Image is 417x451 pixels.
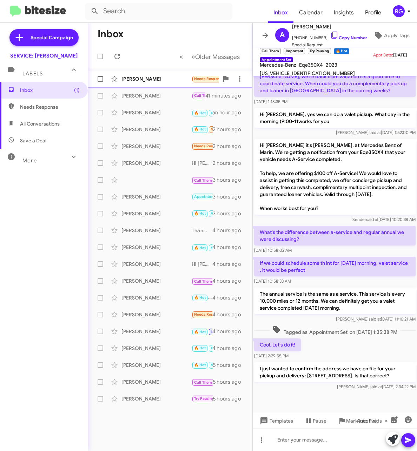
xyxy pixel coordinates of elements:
[212,294,247,301] div: 4 hours ago
[20,120,60,127] span: All Conversations
[270,325,400,336] span: Tagged as 'Appointment Set' on [DATE] 1:35:38 PM
[9,29,79,46] a: Special Campaign
[212,261,247,268] div: 4 hours ago
[194,76,224,81] span: Needs Response
[192,310,212,318] div: Yes, will do. Thank you very much.
[187,49,244,64] button: Next
[212,311,247,318] div: 4 hours ago
[337,384,416,389] span: [PERSON_NAME] [DATE] 2:34:22 PM
[351,415,396,427] button: Auto Fields
[211,111,245,115] span: APPOINTMENT SET
[284,48,305,54] small: Important
[332,415,383,427] button: Mark Inactive
[336,316,416,322] span: [PERSON_NAME] [DATE] 11:16:21 AM
[192,142,213,150] div: Hi [PERSON_NAME]. What is the price of the A service?
[194,279,212,284] span: Call Them
[179,52,183,61] span: «
[194,346,206,350] span: 🔥 Hot
[268,2,293,23] a: Inbox
[299,415,332,427] button: Pause
[212,227,247,234] div: 4 hours ago
[308,48,331,54] small: Try Pausing
[212,109,247,116] div: an hour ago
[370,384,382,389] span: said at
[194,380,212,385] span: Call Them
[121,227,192,234] div: [PERSON_NAME]
[191,52,195,61] span: »
[194,144,224,148] span: Needs Response
[121,345,192,352] div: [PERSON_NAME]
[74,87,80,94] span: (1)
[121,75,192,82] div: [PERSON_NAME]
[258,415,293,427] span: Templates
[213,362,247,369] div: 5 hours ago
[192,294,212,302] div: Ok,thanks
[31,34,73,41] span: Special Campaign
[194,312,224,317] span: Needs Response
[213,176,247,183] div: 3 hours ago
[192,92,205,100] div: I just wanted to confirm the address we have on file for your pickup and delivery: [STREET_ADDRES...
[194,363,206,367] span: 🔥 Hot
[98,28,124,40] h1: Inbox
[352,217,416,222] span: Sender [DATE] 10:20:38 AM
[293,2,328,23] a: Calendar
[192,193,213,201] div: Yes how about [DATE] 11:00
[192,395,213,403] div: Hi [PERSON_NAME], my apologies! please disregard
[213,395,247,402] div: 5 hours ago
[253,415,299,427] button: Templates
[369,316,381,322] span: said at
[85,3,232,20] input: Search
[260,62,296,68] span: Mercedes-Benz
[373,52,393,58] span: Appt Date:
[20,137,46,144] span: Save a Deal
[121,294,192,301] div: [PERSON_NAME]
[205,92,247,99] div: 41 minutes ago
[254,353,289,358] span: [DATE] 2:29:55 PM
[194,245,206,250] span: 🔥 Hot
[213,143,247,150] div: 2 hours ago
[328,2,359,23] a: Insights
[313,415,326,427] span: Pause
[260,70,355,76] span: [US_VEHICLE_IDENTIFICATION_NUMBER]
[175,49,187,64] button: Previous
[260,48,281,54] small: Call Them
[121,311,192,318] div: [PERSON_NAME]
[192,108,212,117] div: Inbound Call
[121,261,192,268] div: [PERSON_NAME]
[254,338,301,351] p: Cool. Let's do it!
[192,261,212,268] div: Hi [PERSON_NAME], the total for your A-Service before tax and with the $100 discount applied come...
[211,245,245,250] span: APPOINTMENT SET
[194,330,206,334] span: 🔥 Hot
[194,194,225,199] span: Appointment Set
[194,211,206,216] span: 🔥 Hot
[254,248,292,253] span: [DATE] 10:58:02 AM
[212,244,247,251] div: 4 hours ago
[192,327,212,336] div: Inbound Call
[121,92,192,99] div: [PERSON_NAME]
[121,277,192,284] div: [PERSON_NAME]
[192,377,213,386] div: Or call back ! I need to speak with you manager
[211,346,245,350] span: APPOINTMENT SET
[280,29,285,41] span: A
[387,5,409,17] button: RG
[254,288,416,314] p: The annual service is the same as a service. This service is every 10,000 miles or 12 months. We ...
[10,52,78,59] div: SERVICE: [PERSON_NAME]
[192,344,212,352] div: Sounds good. If you have any questions, feel free to reach out to us.
[194,93,212,98] span: Call Them
[194,127,206,132] span: 🔥 Hot
[211,363,245,367] span: APPOINTMENT SET
[121,126,192,133] div: [PERSON_NAME]
[369,130,381,135] span: said at
[366,217,378,222] span: said at
[336,130,416,135] span: [PERSON_NAME] [DATE] 1:52:00 PM
[213,193,247,200] div: 3 hours ago
[334,48,349,54] small: 🔥 Hot
[292,22,367,31] span: [PERSON_NAME]
[121,210,192,217] div: [PERSON_NAME]
[121,328,192,335] div: [PERSON_NAME]
[121,362,192,369] div: [PERSON_NAME]
[254,108,416,128] p: Hi [PERSON_NAME], yes we can do a valet pickup. What day in the morning (9:00-11works for you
